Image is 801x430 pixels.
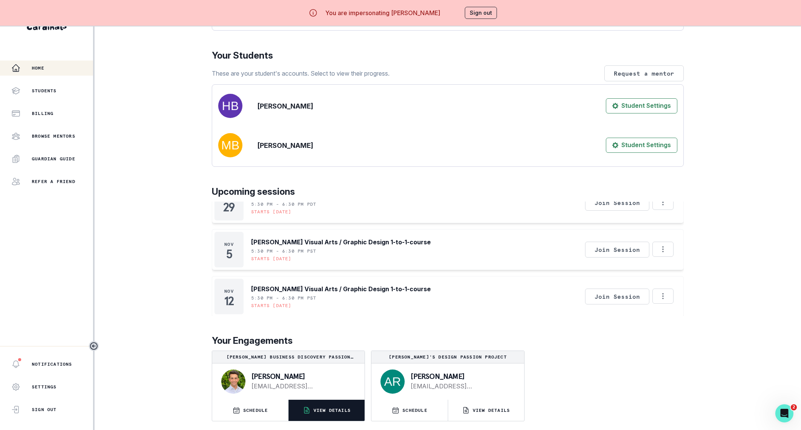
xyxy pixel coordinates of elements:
[251,295,316,301] p: 5:30 PM - 6:30 PM PST
[652,242,674,257] button: Options
[411,373,512,380] p: [PERSON_NAME]
[89,341,99,351] button: Toggle sidebar
[402,407,427,413] p: SCHEDULE
[218,133,242,157] img: svg
[585,242,649,258] button: Join Session
[251,303,292,309] p: Starts [DATE]
[585,289,649,304] button: Join Session
[448,400,524,421] button: VIEW DETAILS
[212,69,390,78] p: These are your student's accounts. Select to view their progress.
[251,248,316,254] p: 5:30 PM - 6:30 PM PST
[251,238,431,247] p: [PERSON_NAME] Visual Arts / Graphic Design 1-to-1-course
[212,185,684,199] p: Upcoming sessions
[652,195,674,210] button: Options
[215,354,362,360] p: [PERSON_NAME] Business Discovery Passion Project
[223,203,235,211] p: 29
[473,407,510,413] p: VIEW DETAILS
[251,382,352,391] a: [EMAIL_ADDRESS][DOMAIN_NAME]
[652,289,674,304] button: Options
[314,407,351,413] p: VIEW DETAILS
[212,334,684,348] p: Your Engagements
[791,404,797,410] span: 2
[32,156,75,162] p: Guardian Guide
[226,250,232,258] p: 5
[32,384,57,390] p: Settings
[32,110,53,116] p: Billing
[251,284,431,293] p: [PERSON_NAME] Visual Arts / Graphic Design 1-to-1-course
[604,65,684,81] button: Request a mentor
[606,98,677,113] button: Student Settings
[465,7,497,19] button: Sign out
[212,400,288,421] button: SCHEDULE
[251,256,292,262] p: Starts [DATE]
[289,400,365,421] button: VIEW DETAILS
[775,404,793,422] iframe: Intercom live chat
[374,354,521,360] p: [PERSON_NAME]'s Design Passion Project
[251,373,352,380] p: [PERSON_NAME]
[411,382,512,391] a: [EMAIL_ADDRESS][DOMAIN_NAME]
[32,361,72,367] p: Notifications
[224,288,234,294] p: Nov
[380,369,405,394] img: svg
[224,297,234,305] p: 12
[32,88,57,94] p: Students
[606,138,677,153] button: Student Settings
[258,140,313,151] p: [PERSON_NAME]
[371,400,447,421] button: SCHEDULE
[243,407,268,413] p: SCHEDULE
[325,8,440,17] p: You are impersonating [PERSON_NAME]
[32,407,57,413] p: Sign Out
[32,179,75,185] p: Refer a friend
[212,49,684,62] p: Your Students
[32,65,44,71] p: Home
[218,94,242,118] img: svg
[585,195,649,211] button: Join Session
[258,101,313,111] p: [PERSON_NAME]
[251,201,316,207] p: 5:30 PM - 6:30 PM PDT
[224,241,234,247] p: Nov
[32,133,75,139] p: Browse Mentors
[251,209,292,215] p: Starts [DATE]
